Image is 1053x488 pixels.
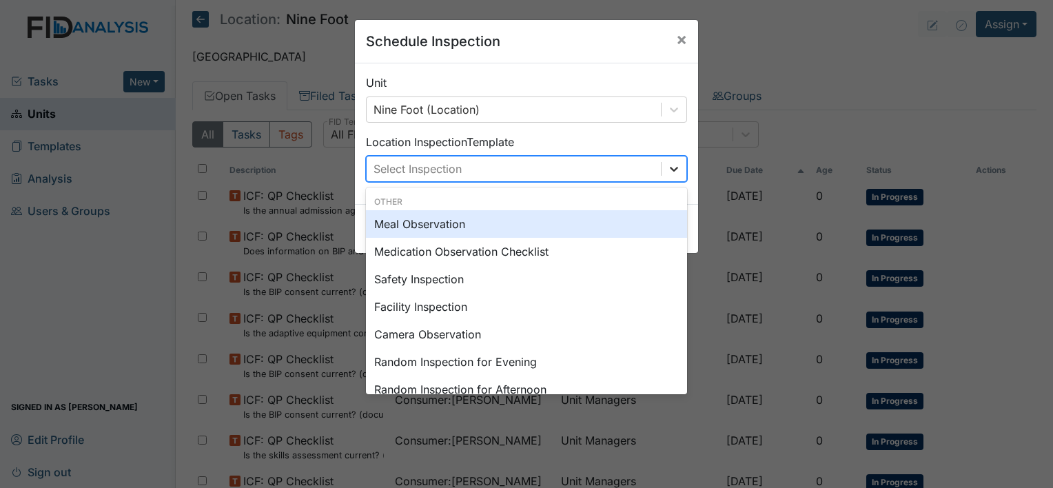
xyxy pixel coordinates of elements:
[676,29,687,49] span: ×
[366,31,500,52] h5: Schedule Inspection
[374,101,480,118] div: Nine Foot (Location)
[366,348,687,376] div: Random Inspection for Evening
[366,134,514,150] label: Location Inspection Template
[366,238,687,265] div: Medication Observation Checklist
[665,20,698,59] button: Close
[366,210,687,238] div: Meal Observation
[366,293,687,321] div: Facility Inspection
[366,376,687,403] div: Random Inspection for Afternoon
[374,161,462,177] div: Select Inspection
[366,265,687,293] div: Safety Inspection
[366,321,687,348] div: Camera Observation
[366,196,687,208] div: Other
[366,74,387,91] label: Unit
